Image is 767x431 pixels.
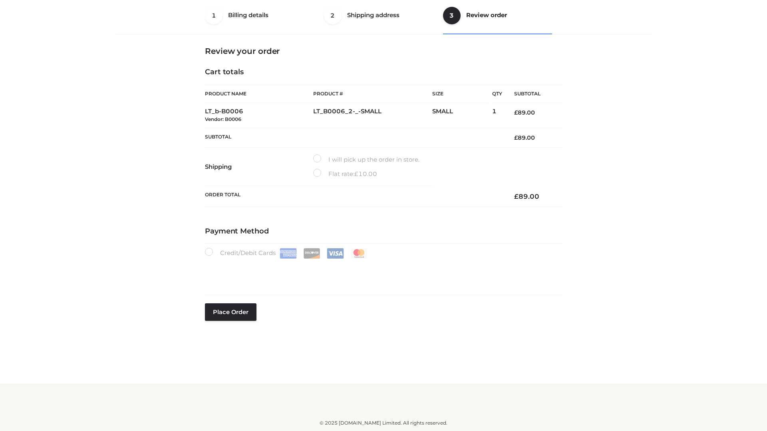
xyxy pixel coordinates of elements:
th: Qty [492,85,502,103]
label: I will pick up the order in store. [313,154,419,165]
th: Subtotal [205,128,502,147]
h3: Review your order [205,46,562,56]
th: Product # [313,85,432,103]
h4: Cart totals [205,68,562,77]
span: £ [514,109,518,116]
td: LT_b-B0006 [205,103,313,128]
bdi: 10.00 [354,170,377,178]
td: LT_B0006_2-_-SMALL [313,103,432,128]
img: Amex [280,248,297,259]
th: Shipping [205,148,313,186]
th: Product Name [205,85,313,103]
td: 1 [492,103,502,128]
div: © 2025 [DOMAIN_NAME] Limited. All rights reserved. [119,419,648,427]
th: Size [432,85,488,103]
span: £ [514,192,519,200]
h4: Payment Method [205,227,562,236]
img: Visa [327,248,344,259]
td: SMALL [432,103,492,128]
span: £ [514,134,518,141]
label: Flat rate: [313,169,377,179]
small: Vendor: B0006 [205,116,241,122]
th: Subtotal [502,85,562,103]
bdi: 89.00 [514,109,535,116]
bdi: 89.00 [514,134,535,141]
img: Discover [303,248,320,259]
span: £ [354,170,358,178]
iframe: Secure payment input frame [203,257,560,286]
button: Place order [205,303,256,321]
label: Credit/Debit Cards [205,248,368,259]
img: Mastercard [350,248,368,259]
bdi: 89.00 [514,192,539,200]
th: Order Total [205,186,502,207]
